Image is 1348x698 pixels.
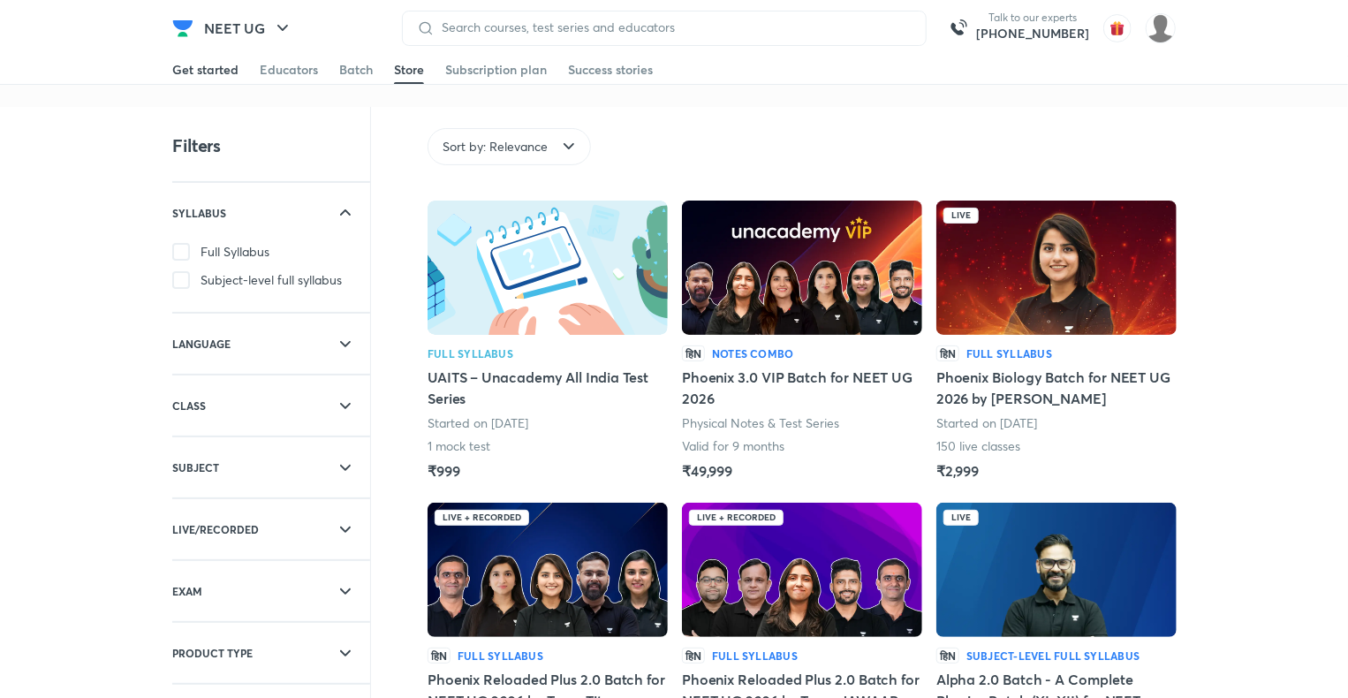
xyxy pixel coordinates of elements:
[943,208,979,224] div: Live
[936,367,1177,409] h5: Phoenix Biology Batch for NEET UG 2026 by [PERSON_NAME]
[568,56,653,84] a: Success stories
[193,11,304,46] button: NEET UG
[172,582,202,600] h6: EXAM
[936,460,980,482] h5: ₹2,999
[682,345,705,361] p: हिN
[1146,13,1176,43] img: krishan
[428,503,668,637] img: Batch Thumbnail
[976,25,1089,42] a: [PHONE_NUMBER]
[936,503,1177,637] img: Batch Thumbnail
[172,134,221,157] h4: Filters
[966,345,1052,361] h6: Full Syllabus
[936,648,959,664] p: हिN
[689,510,784,526] div: Live + Recorded
[394,61,424,79] div: Store
[443,138,548,156] span: Sort by: Relevance
[435,510,529,526] div: Live + Recorded
[172,61,239,79] div: Get started
[201,271,342,289] span: Subject-level full syllabus
[682,414,840,432] p: Physical Notes & Test Series
[428,437,491,455] p: 1 mock test
[172,644,253,662] h6: PRODUCT TYPE
[936,414,1037,432] p: Started on [DATE]
[445,56,547,84] a: Subscription plan
[943,510,979,526] div: Live
[1103,14,1132,42] img: avatar
[394,56,424,84] a: Store
[966,648,1140,664] h6: Subject-level full syllabus
[172,335,231,353] h6: LANGUAGE
[428,367,668,409] h5: UAITS – Unacademy All India Test Series
[712,345,794,361] h6: Notes Combo
[682,503,922,637] img: Batch Thumbnail
[941,11,976,46] img: call-us
[260,56,318,84] a: Educators
[428,648,451,664] p: हिN
[172,204,226,222] h6: SYLLABUS
[936,345,959,361] p: हिN
[339,56,373,84] a: Batch
[458,648,543,664] h6: Full Syllabus
[172,56,239,84] a: Get started
[445,61,547,79] div: Subscription plan
[936,437,1021,455] p: 150 live classes
[428,345,513,361] h6: Full Syllabus
[435,20,912,34] input: Search courses, test series and educators
[260,61,318,79] div: Educators
[428,414,528,432] p: Started on [DATE]
[936,201,1177,335] img: Batch Thumbnail
[172,459,219,476] h6: SUBJECT
[428,460,460,482] h5: ₹999
[201,243,269,261] span: Full Syllabus
[568,61,653,79] div: Success stories
[172,520,259,538] h6: LIVE/RECORDED
[682,460,732,482] h5: ₹49,999
[172,397,206,414] h6: CLASS
[682,201,922,335] img: Batch Thumbnail
[339,61,373,79] div: Batch
[712,648,798,664] h6: Full Syllabus
[428,201,668,335] img: Batch Thumbnail
[976,11,1089,25] p: Talk to our experts
[682,367,922,409] h5: Phoenix 3.0 VIP Batch for NEET UG 2026
[682,648,705,664] p: हिN
[682,437,784,455] p: Valid for 9 months
[172,18,193,39] img: Company Logo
